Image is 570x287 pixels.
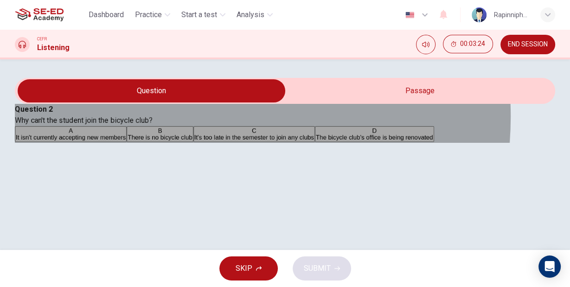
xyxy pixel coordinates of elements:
span: Dashboard [89,9,124,20]
h4: Question 2 [15,104,555,115]
button: BThere is no bicycle club [127,126,193,142]
span: SKIP [236,262,252,275]
div: B [128,127,192,134]
div: D [316,127,433,134]
span: It's too late in the semester to join any clubs [194,134,314,141]
a: SE-ED Academy logo [15,6,85,24]
span: Practice [135,9,162,20]
button: CIt's too late in the semester to join any clubs [193,126,315,142]
img: Profile picture [472,7,487,22]
div: Hide [443,35,493,54]
span: Why can't the student join the bicycle club? [15,116,153,125]
span: Analysis [237,9,264,20]
button: 00:03:24 [443,35,493,53]
button: Practice [131,6,174,23]
button: Analysis [233,6,276,23]
button: AIt isn't currently accepting new members [15,126,127,142]
button: DThe bicycle club's office is being renovated [315,126,434,142]
div: Rapinnipha Pheekittiwat [494,9,529,20]
div: A [16,127,126,134]
span: 00:03:24 [460,40,485,48]
span: There is no bicycle club [128,134,192,141]
button: SKIP [219,256,278,281]
button: END SESSION [500,35,555,54]
span: Start a test [181,9,217,20]
button: Dashboard [85,6,128,23]
span: END SESSION [508,41,548,48]
span: CEFR [37,36,47,42]
span: It isn't currently accepting new members [16,134,126,141]
h1: Listening [37,42,70,53]
div: Mute [416,35,436,54]
span: The bicycle club's office is being renovated [316,134,433,141]
img: SE-ED Academy logo [15,6,64,24]
div: Open Intercom Messenger [538,255,561,278]
button: Start a test [178,6,229,23]
div: C [194,127,314,134]
img: en [404,12,416,19]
